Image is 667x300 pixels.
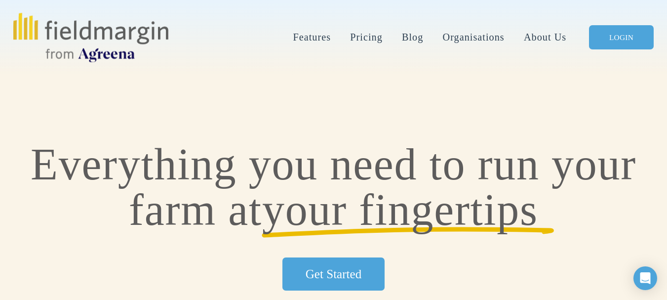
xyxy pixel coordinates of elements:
[293,30,331,44] span: Features
[262,185,538,234] span: your fingertips
[350,29,383,45] a: Pricing
[31,140,649,234] span: Everything you need to run your farm at
[524,29,566,45] a: About Us
[633,266,657,290] div: Open Intercom Messenger
[13,13,168,62] img: fieldmargin.com
[402,29,423,45] a: Blog
[443,29,505,45] a: Organisations
[282,257,385,291] a: Get Started
[589,25,654,49] a: LOGIN
[293,29,331,45] a: folder dropdown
